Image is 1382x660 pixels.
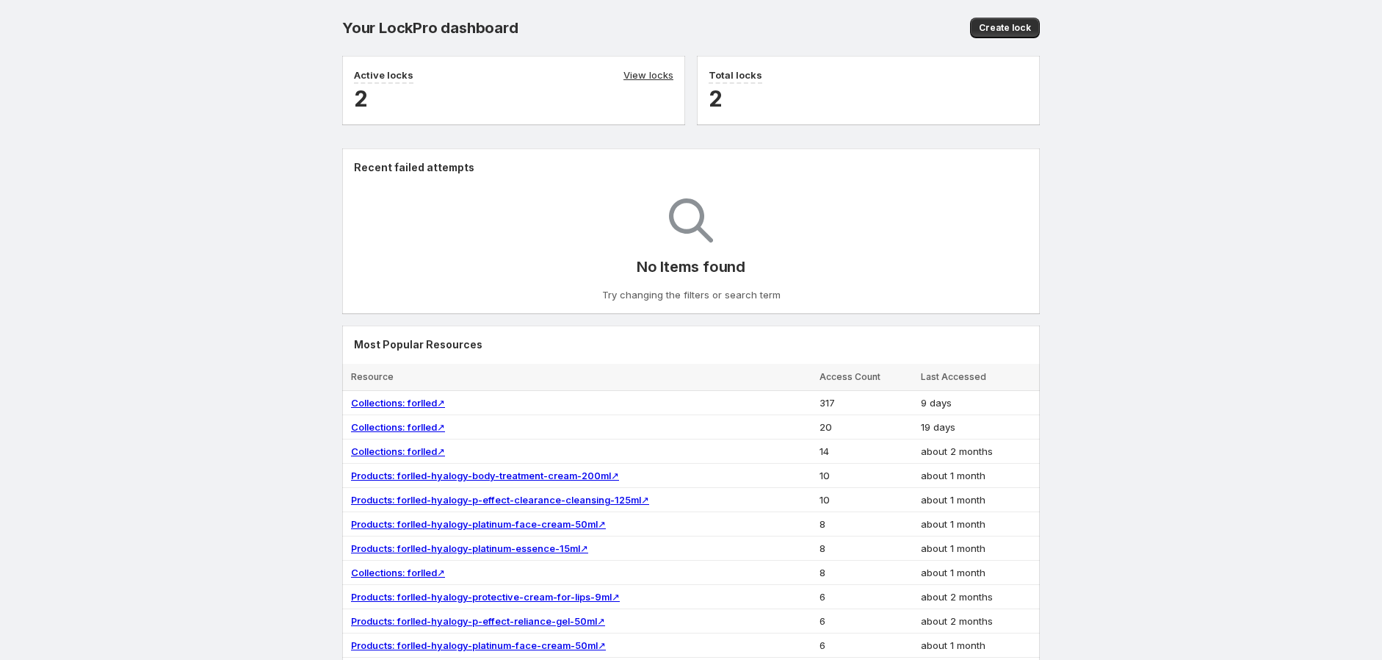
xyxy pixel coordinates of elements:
td: 10 [815,488,916,512]
a: Collections: forlled↗ [351,421,445,433]
td: about 1 month [916,634,1040,658]
td: 10 [815,464,916,488]
td: about 1 month [916,488,1040,512]
td: 317 [815,391,916,415]
td: about 1 month [916,512,1040,537]
a: Collections: forlled↗ [351,567,445,578]
td: 9 days [916,391,1040,415]
a: Collections: forlled↗ [351,397,445,409]
a: Collections: forlled↗ [351,445,445,457]
td: about 1 month [916,537,1040,561]
td: 8 [815,512,916,537]
a: Products: forlled-hyalogy-protective-cream-for-lips-9ml↗ [351,591,620,603]
td: 14 [815,440,916,464]
p: Try changing the filters or search term [602,287,781,302]
h2: 2 [354,84,673,113]
h2: Recent failed attempts [354,160,474,175]
a: Products: forlled-hyalogy-p-effect-clearance-cleansing-125ml↗ [351,494,649,506]
a: Products: forlled-hyalogy-p-effect-reliance-gel-50ml↗ [351,615,605,627]
a: Products: forlled-hyalogy-platinum-face-cream-50ml↗ [351,639,606,651]
img: Empty search results [669,198,713,243]
td: 19 days [916,415,1040,440]
p: No Items found [637,258,745,276]
td: 6 [815,585,916,609]
td: about 1 month [916,464,1040,488]
td: 6 [815,609,916,634]
a: Products: forlled-hyalogy-body-treatment-cream-200ml↗ [351,470,619,481]
p: Total locks [709,68,762,82]
td: about 2 months [916,440,1040,464]
h2: 2 [709,84,1028,113]
a: View locks [623,68,673,84]
td: 6 [815,634,916,658]
span: Last Accessed [921,371,986,382]
p: Active locks [354,68,413,82]
td: 8 [815,561,916,585]
td: about 2 months [916,609,1040,634]
td: 8 [815,537,916,561]
a: Products: forlled-hyalogy-platinum-essence-15ml↗ [351,542,588,554]
td: about 1 month [916,561,1040,585]
td: 20 [815,415,916,440]
a: Products: forlled-hyalogy-platinum-face-cream-50ml↗ [351,518,606,530]
button: Create lock [970,18,1040,38]
td: about 2 months [916,585,1040,609]
span: Your LockPro dashboard [342,19,518,37]
span: Create lock [979,22,1031,34]
h2: Most Popular Resources [354,337,1028,352]
span: Resource [351,371,394,382]
span: Access Count [820,371,880,382]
